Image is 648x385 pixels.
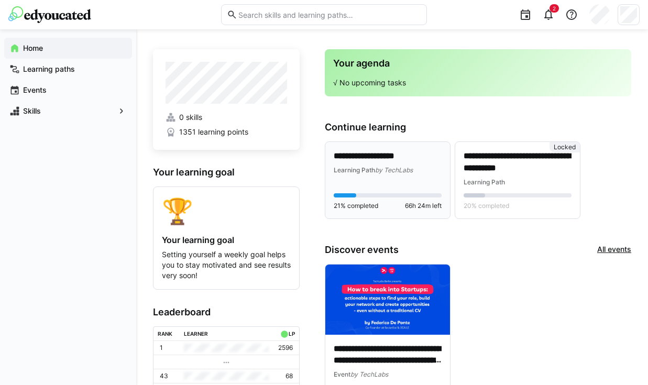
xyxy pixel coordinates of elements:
[285,372,293,380] p: 68
[153,167,300,178] h3: Your learning goal
[162,195,291,226] div: 🏆
[162,235,291,245] h4: Your learning goal
[597,244,631,256] a: All events
[184,331,208,337] div: Learner
[334,202,378,210] span: 21% completed
[153,306,300,318] h3: Leaderboard
[179,112,202,123] span: 0 skills
[325,244,399,256] h3: Discover events
[553,5,556,12] span: 2
[158,331,172,337] div: Rank
[333,78,623,88] p: √ No upcoming tasks
[325,122,631,133] h3: Continue learning
[162,249,291,281] p: Setting yourself a weekly goal helps you to stay motivated and see results very soon!
[334,370,350,378] span: Event
[278,344,293,352] p: 2596
[405,202,442,210] span: 66h 24m left
[289,331,295,337] div: LP
[464,202,509,210] span: 20% completed
[464,178,505,186] span: Learning Path
[554,143,576,151] span: Locked
[166,112,287,123] a: 0 skills
[333,58,623,69] h3: Your agenda
[160,372,168,380] p: 43
[160,344,163,352] p: 1
[325,265,450,335] img: image
[375,166,413,174] span: by TechLabs
[334,166,375,174] span: Learning Path
[350,370,388,378] span: by TechLabs
[237,10,421,19] input: Search skills and learning paths…
[179,127,248,137] span: 1351 learning points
